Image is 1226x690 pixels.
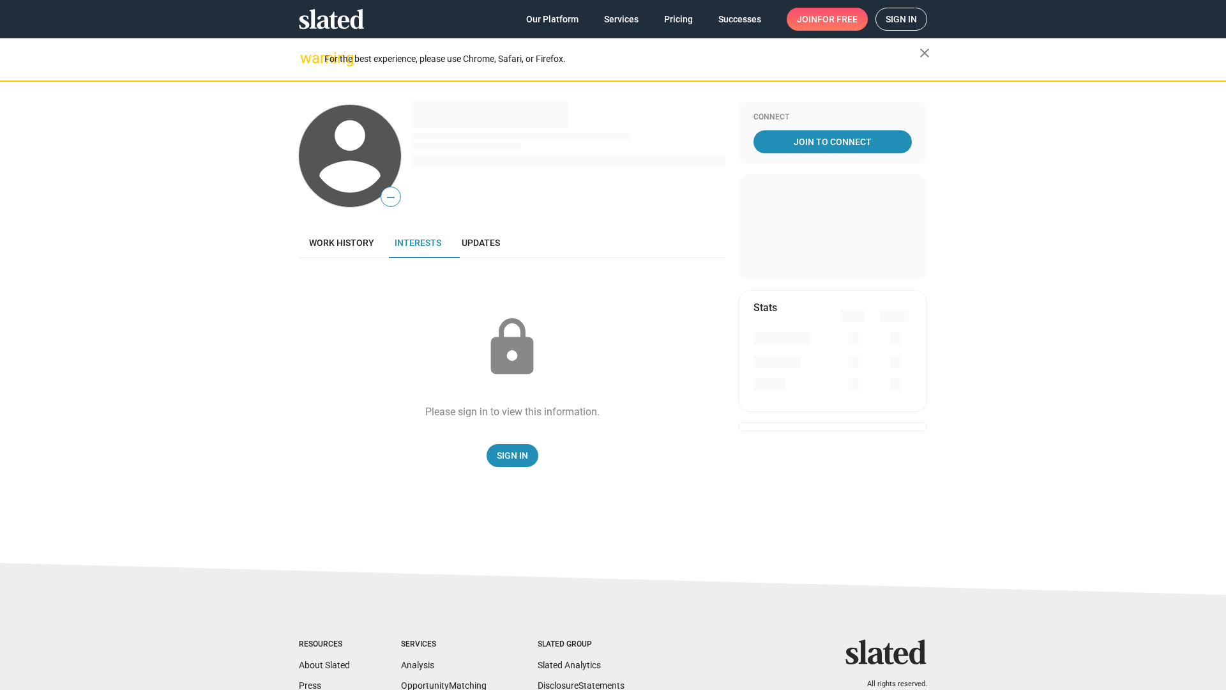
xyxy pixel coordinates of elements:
[425,405,600,418] div: Please sign in to view this information.
[538,640,624,650] div: Slated Group
[324,50,919,68] div: For the best experience, please use Chrome, Safari, or Firefox.
[451,227,510,258] a: Updates
[395,238,441,248] span: Interests
[917,45,932,61] mat-icon: close
[654,8,703,31] a: Pricing
[875,8,927,31] a: Sign in
[538,660,601,670] a: Slated Analytics
[753,130,912,153] a: Join To Connect
[384,227,451,258] a: Interests
[708,8,771,31] a: Successes
[300,50,315,66] mat-icon: warning
[756,130,909,153] span: Join To Connect
[664,8,693,31] span: Pricing
[526,8,579,31] span: Our Platform
[753,112,912,123] div: Connect
[497,444,528,467] span: Sign In
[516,8,589,31] a: Our Platform
[381,189,400,206] span: —
[462,238,500,248] span: Updates
[401,640,487,650] div: Services
[299,640,350,650] div: Resources
[487,444,538,467] a: Sign In
[299,227,384,258] a: Work history
[401,660,434,670] a: Analysis
[604,8,639,31] span: Services
[787,8,868,31] a: Joinfor free
[594,8,649,31] a: Services
[309,238,374,248] span: Work history
[886,8,917,30] span: Sign in
[718,8,761,31] span: Successes
[817,8,858,31] span: for free
[797,8,858,31] span: Join
[753,301,777,314] mat-card-title: Stats
[299,660,350,670] a: About Slated
[480,316,544,379] mat-icon: lock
